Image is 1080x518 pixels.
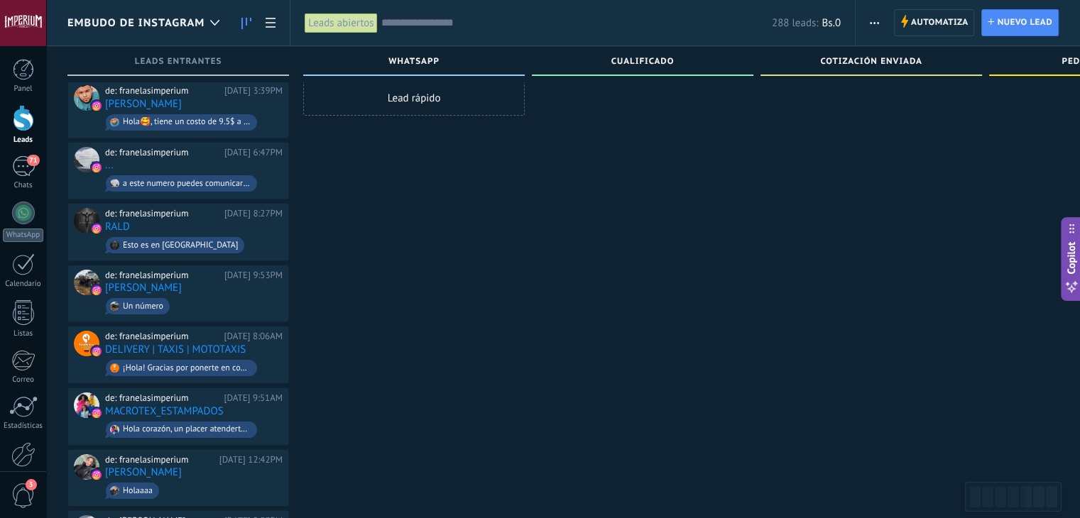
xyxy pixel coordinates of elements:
[305,13,377,33] div: Leads abiertos
[92,101,102,111] img: instagram.svg
[388,57,440,67] span: WHATSAPP
[67,16,204,30] span: Embudo de Instagram
[310,57,518,69] div: WHATSAPP
[105,466,182,478] a: [PERSON_NAME]
[123,486,153,496] div: Holaaaa
[92,346,102,356] img: instagram.svg
[105,147,219,158] div: de: franelasimperium
[911,10,969,35] span: Automatiza
[303,80,525,116] div: Lead rápido
[135,57,222,67] span: Leads Entrantes
[123,363,251,373] div: ¡Hola! Gracias por ponerte en contacto con nosotros. Recibimos tu mensaje y agradecemos tu interés.
[105,331,219,342] div: de: franelasimperium
[92,285,102,295] img: instagram.svg
[219,454,283,465] div: [DATE] 12:42PM
[1064,242,1079,275] span: Copilot
[74,208,99,233] div: RALD
[224,208,283,219] div: [DATE] 8:27PM
[224,147,283,158] div: [DATE] 6:47PM
[3,329,44,338] div: Listas
[3,181,44,190] div: Chats
[105,392,219,404] div: de: franelasimperium
[820,57,922,67] span: Cotización enviada
[26,479,37,490] span: 3
[105,454,214,465] div: de: franelasimperium
[105,98,182,110] a: [PERSON_NAME]
[105,85,219,97] div: de: franelasimperium
[123,302,163,312] div: Un número
[74,392,99,418] div: MACROTEX_ESTAMPADOS
[864,9,885,36] button: Más
[123,179,251,189] div: a este numero puedes comunicarte y obtener toda la información 04128262274
[3,228,43,242] div: WhatsApp
[123,241,238,250] div: Esto es en [GEOGRAPHIC_DATA]
[894,9,975,36] a: Automatiza
[611,57,675,67] span: Cualificado
[224,85,283,97] div: [DATE] 3:39PM
[92,408,102,418] img: instagram.svg
[3,421,44,431] div: Estadísticas
[224,392,283,404] div: [DATE] 9:51AM
[92,224,102,233] img: instagram.svg
[234,9,258,37] a: Leads
[105,343,246,356] a: DELIVERY | TAXIS | MOTOTAXIS
[224,270,283,281] div: [DATE] 9:53PM
[258,9,283,37] a: Lista
[74,454,99,480] div: Gabriela Guillen
[74,85,99,111] div: Jose Alberto Ollarves Hernandez
[105,208,219,219] div: de: franelasimperium
[3,375,44,385] div: Correo
[3,280,44,289] div: Calendario
[105,270,219,281] div: de: franelasimperium
[768,57,975,69] div: Cotización enviada
[105,159,114,171] a: ...
[539,57,746,69] div: Cualificado
[75,57,282,69] div: Leads Entrantes
[772,16,819,30] span: 288 leads:
[997,10,1052,35] span: Nuevo lead
[74,270,99,295] div: Antonio Aguilera
[74,331,99,356] div: DELIVERY | TAXIS | MOTOTAXIS
[92,470,102,480] img: instagram.svg
[105,405,224,417] a: MACROTEX_ESTAMPADOS
[981,9,1059,36] a: Nuevo lead
[27,155,39,166] span: 71
[3,136,44,145] div: Leads
[123,424,251,434] div: Hola corazón, un placer atenderte💕 Tenemos variedad en franelas, aquí te dejo los precios de cada...
[105,282,182,294] a: [PERSON_NAME]
[224,331,283,342] div: [DATE] 8:06AM
[822,16,840,30] span: Bs.0
[3,84,44,94] div: Panel
[92,162,102,172] img: instagram.svg
[105,221,130,233] a: RALD
[123,117,251,127] div: Hola🥰, tiene un costo de 9.5$ a partir de 12, al detal 13$, aquí te dejo mi número para enviarte ...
